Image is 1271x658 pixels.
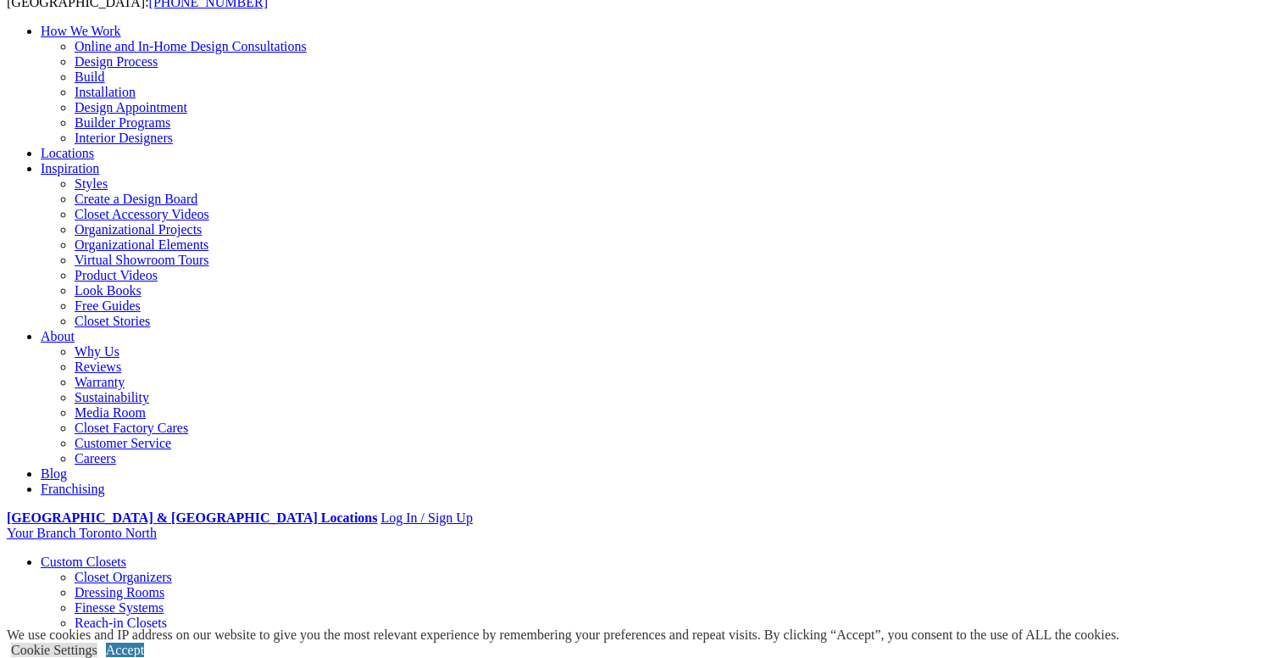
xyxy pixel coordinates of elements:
[41,555,126,569] a: Custom Closets
[41,146,94,160] a: Locations
[75,390,149,404] a: Sustainability
[75,85,136,99] a: Installation
[75,70,105,84] a: Build
[79,526,157,540] span: Toronto North
[75,176,108,191] a: Styles
[75,616,167,630] a: Reach-in Closets
[75,421,188,435] a: Closet Factory Cares
[75,131,173,145] a: Interior Designers
[75,192,197,206] a: Create a Design Board
[75,283,142,298] a: Look Books
[75,237,208,252] a: Organizational Elements
[106,643,144,657] a: Accept
[41,482,105,496] a: Franchising
[75,375,125,389] a: Warranty
[41,466,67,481] a: Blog
[75,360,121,374] a: Reviews
[75,39,307,53] a: Online and In-Home Design Consultations
[41,161,99,176] a: Inspiration
[75,405,146,420] a: Media Room
[41,329,75,343] a: About
[75,253,209,267] a: Virtual Showroom Tours
[75,585,164,599] a: Dressing Rooms
[7,526,157,540] a: Your Branch Toronto North
[75,298,141,313] a: Free Guides
[75,314,150,328] a: Closet Stories
[75,54,158,69] a: Design Process
[75,115,170,130] a: Builder Programs
[380,510,472,525] a: Log In / Sign Up
[75,222,202,237] a: Organizational Projects
[11,643,97,657] a: Cookie Settings
[75,436,171,450] a: Customer Service
[7,526,75,540] span: Your Branch
[41,24,121,38] a: How We Work
[75,207,209,221] a: Closet Accessory Videos
[75,344,119,359] a: Why Us
[75,570,172,584] a: Closet Organizers
[75,268,158,282] a: Product Videos
[7,627,1119,643] div: We use cookies and IP address on our website to give you the most relevant experience by remember...
[75,100,187,114] a: Design Appointment
[7,510,377,525] a: [GEOGRAPHIC_DATA] & [GEOGRAPHIC_DATA] Locations
[75,451,116,466] a: Careers
[75,600,164,615] a: Finesse Systems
